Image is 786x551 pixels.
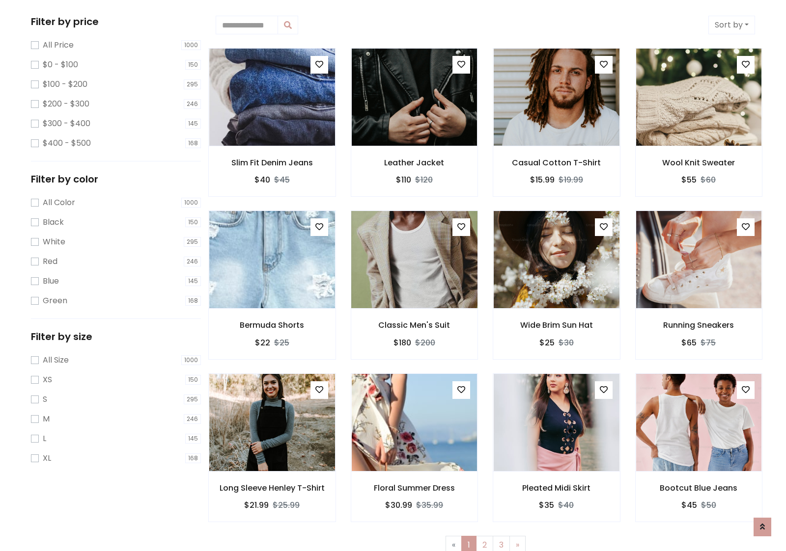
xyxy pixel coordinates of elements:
h6: $110 [396,175,411,184]
h6: Bootcut Blue Jeans [636,483,762,493]
label: XL [43,452,51,464]
h6: Bermuda Shorts [209,320,336,330]
span: 1000 [181,355,201,365]
del: $200 [415,337,435,348]
span: 150 [185,375,201,385]
h6: $15.99 [530,175,555,184]
label: L [43,433,46,445]
h6: Running Sneakers [636,320,762,330]
h6: Wide Brim Sun Hat [493,320,620,330]
span: » [516,539,519,551]
label: All Size [43,354,69,366]
label: All Price [43,39,74,51]
label: $100 - $200 [43,79,87,90]
label: $200 - $300 [43,98,89,110]
label: White [43,236,65,248]
h6: $21.99 [244,500,269,510]
h5: Filter by color [31,173,201,185]
label: $400 - $500 [43,137,91,149]
del: $40 [558,499,574,511]
del: $75 [701,337,716,348]
h6: Leather Jacket [351,158,478,167]
h5: Filter by size [31,331,201,342]
del: $45 [274,174,290,185]
del: $19.99 [559,174,583,185]
label: All Color [43,197,75,209]
h6: Casual Cotton T-Shirt [493,158,620,167]
label: $300 - $400 [43,118,90,130]
span: 168 [185,296,201,306]
span: 168 [185,453,201,463]
span: 168 [185,138,201,148]
h6: $65 [681,338,697,347]
label: Black [43,216,64,228]
h6: $180 [393,338,411,347]
h5: Filter by price [31,16,201,27]
del: $25 [274,337,289,348]
span: 1000 [181,40,201,50]
h6: $30.99 [385,500,412,510]
span: 246 [184,99,201,109]
h6: $35 [539,500,554,510]
h6: Floral Summer Dress [351,483,478,493]
h6: $45 [681,500,697,510]
h6: $55 [681,175,697,184]
span: 150 [185,60,201,70]
h6: Long Sleeve Henley T-Shirt [209,483,336,493]
label: $0 - $100 [43,59,78,71]
label: Green [43,295,67,307]
h6: $40 [254,175,270,184]
h6: Pleated Midi Skirt [493,483,620,493]
h6: $22 [255,338,270,347]
del: $50 [701,499,716,511]
label: Red [43,256,57,267]
span: 246 [184,414,201,424]
h6: Classic Men's Suit [351,320,478,330]
del: $35.99 [416,499,443,511]
h6: $25 [539,338,555,347]
del: $60 [701,174,716,185]
span: 150 [185,217,201,227]
span: 246 [184,257,201,266]
del: $30 [559,337,574,348]
span: 295 [184,237,201,247]
del: $120 [415,174,433,185]
span: 295 [184,394,201,404]
span: 145 [185,276,201,286]
h6: Slim Fit Denim Jeans [209,158,336,167]
del: $25.99 [273,499,300,511]
span: 1000 [181,198,201,208]
label: Blue [43,275,59,287]
label: S [43,394,47,405]
label: M [43,413,50,425]
button: Sort by [708,16,755,34]
span: 145 [185,434,201,444]
h6: Wool Knit Sweater [636,158,762,167]
span: 295 [184,79,201,89]
span: 145 [185,119,201,129]
label: XS [43,374,52,386]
